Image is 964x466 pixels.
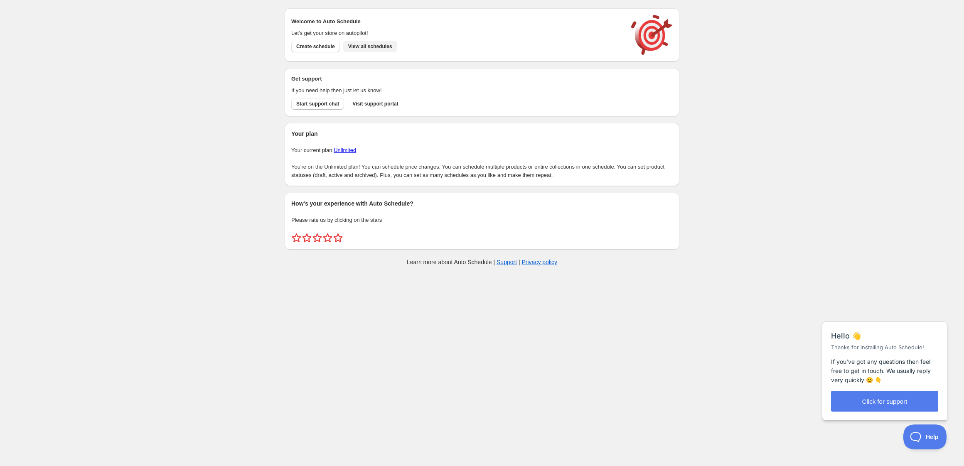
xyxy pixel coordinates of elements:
[497,259,517,265] a: Support
[352,101,398,107] span: Visit support portal
[291,199,673,208] h2: How's your experience with Auto Schedule?
[291,130,673,138] h2: Your plan
[903,424,947,449] iframe: Help Scout Beacon - Open
[296,101,339,107] span: Start support chat
[296,43,335,50] span: Create schedule
[818,301,952,424] iframe: Help Scout Beacon - Messages and Notifications
[291,216,673,224] p: Please rate us by clicking on the stars
[343,41,397,52] button: View all schedules
[522,259,558,265] a: Privacy policy
[347,98,403,110] a: Visit support portal
[291,163,673,179] p: You're on the Unlimited plan! You can schedule price changes. You can schedule multiple products ...
[291,17,623,26] h2: Welcome to Auto Schedule
[291,98,344,110] a: Start support chat
[291,41,340,52] button: Create schedule
[291,75,623,83] h2: Get support
[407,258,557,266] p: Learn more about Auto Schedule | |
[291,146,673,155] p: Your current plan:
[291,86,623,95] p: If you need help then just let us know!
[334,147,356,153] a: Unlimited
[348,43,392,50] span: View all schedules
[291,29,623,37] p: Let's get your store on autopilot!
